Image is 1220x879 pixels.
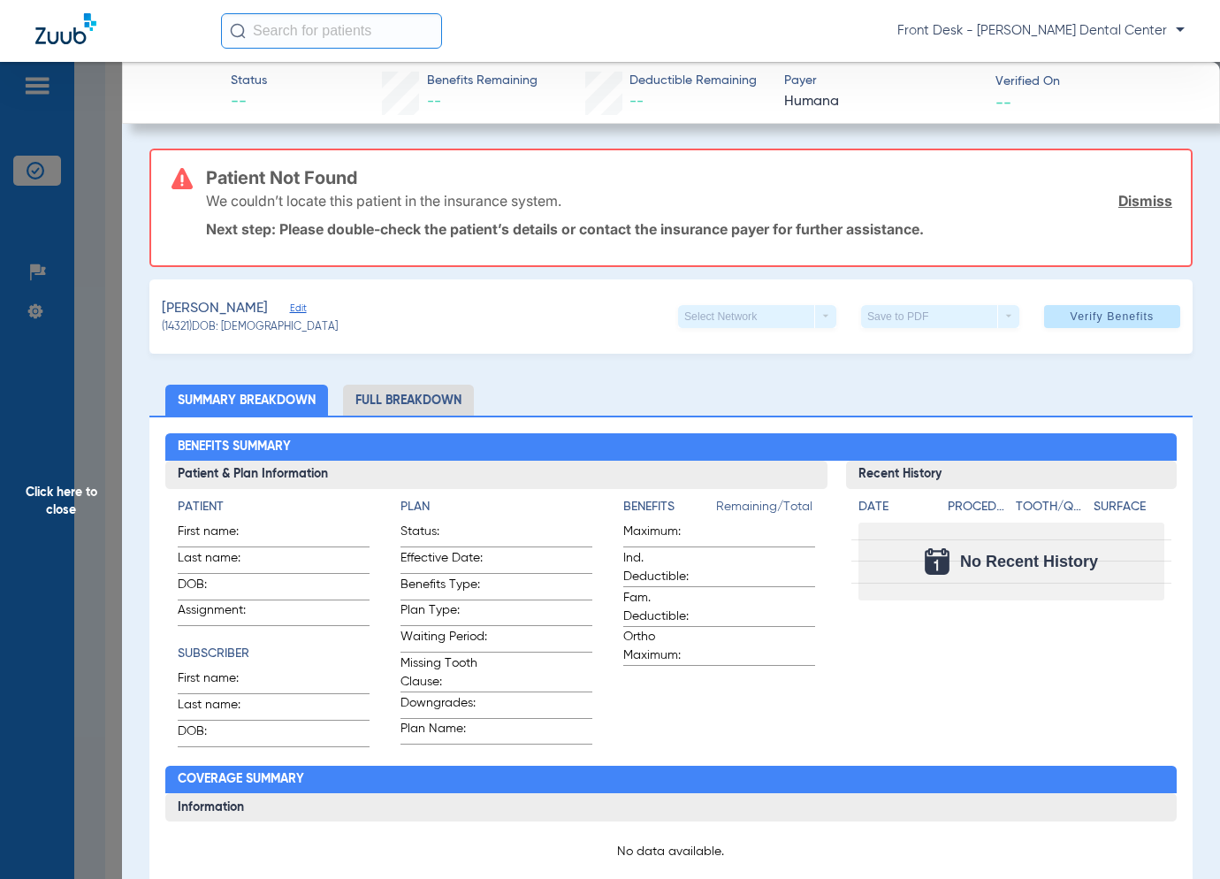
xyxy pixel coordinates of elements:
[178,601,264,625] span: Assignment:
[995,73,1191,91] span: Verified On
[629,95,644,109] span: --
[400,498,592,516] h4: Plan
[230,23,246,39] img: Search Icon
[206,220,1172,238] p: Next step: Please double-check the patient’s details or contact the insurance payer for further a...
[1132,794,1220,879] iframe: Chat Widget
[162,298,268,320] span: [PERSON_NAME]
[784,72,980,90] span: Payer
[1016,498,1087,516] h4: Tooth/Quad
[858,498,933,523] app-breakdown-title: Date
[400,523,487,547] span: Status:
[716,498,815,523] span: Remaining/Total
[400,576,487,600] span: Benefits Type:
[623,589,710,626] span: Fam. Deductible:
[400,720,487,744] span: Plan Name:
[178,523,264,547] span: First name:
[897,22,1185,40] span: Front Desk - [PERSON_NAME] Dental Center
[400,694,487,718] span: Downgrades:
[178,843,1165,860] p: No data available.
[165,766,1178,794] h2: Coverage Summary
[400,601,487,625] span: Plan Type:
[623,498,716,516] h4: Benefits
[1094,498,1165,516] h4: Surface
[178,645,370,663] h4: Subscriber
[178,498,370,516] h4: Patient
[400,549,487,573] span: Effective Date:
[178,576,264,600] span: DOB:
[35,13,96,44] img: Zuub Logo
[858,498,933,516] h4: Date
[178,722,264,746] span: DOB:
[178,696,264,720] span: Last name:
[343,385,474,416] li: Full Breakdown
[623,498,716,523] app-breakdown-title: Benefits
[400,628,487,652] span: Waiting Period:
[206,169,1172,187] h3: Patient Not Found
[948,498,1010,516] h4: Procedure
[925,548,949,575] img: Calendar
[231,91,267,113] span: --
[995,93,1011,111] span: --
[623,523,710,547] span: Maximum:
[206,192,561,210] p: We couldn’t locate this patient in the insurance system.
[960,553,1098,570] span: No Recent History
[165,433,1178,462] h2: Benefits Summary
[1118,192,1172,210] a: Dismiss
[221,13,442,49] input: Search for patients
[165,385,328,416] li: Summary Breakdown
[1016,498,1087,523] app-breakdown-title: Tooth/Quad
[178,549,264,573] span: Last name:
[172,168,193,189] img: error-icon
[948,498,1010,523] app-breakdown-title: Procedure
[623,549,710,586] span: Ind. Deductible:
[165,793,1178,822] h3: Information
[165,461,827,489] h3: Patient & Plan Information
[231,72,267,90] span: Status
[784,91,980,113] span: Humana
[846,461,1178,489] h3: Recent History
[162,320,338,336] span: (14321) DOB: [DEMOGRAPHIC_DATA]
[178,669,264,693] span: First name:
[1044,305,1180,328] button: Verify Benefits
[427,72,538,90] span: Benefits Remaining
[629,72,757,90] span: Deductible Remaining
[290,302,306,319] span: Edit
[427,95,441,109] span: --
[400,654,487,692] span: Missing Tooth Clause:
[623,628,710,665] span: Ortho Maximum:
[1094,498,1165,523] app-breakdown-title: Surface
[1071,310,1155,324] span: Verify Benefits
